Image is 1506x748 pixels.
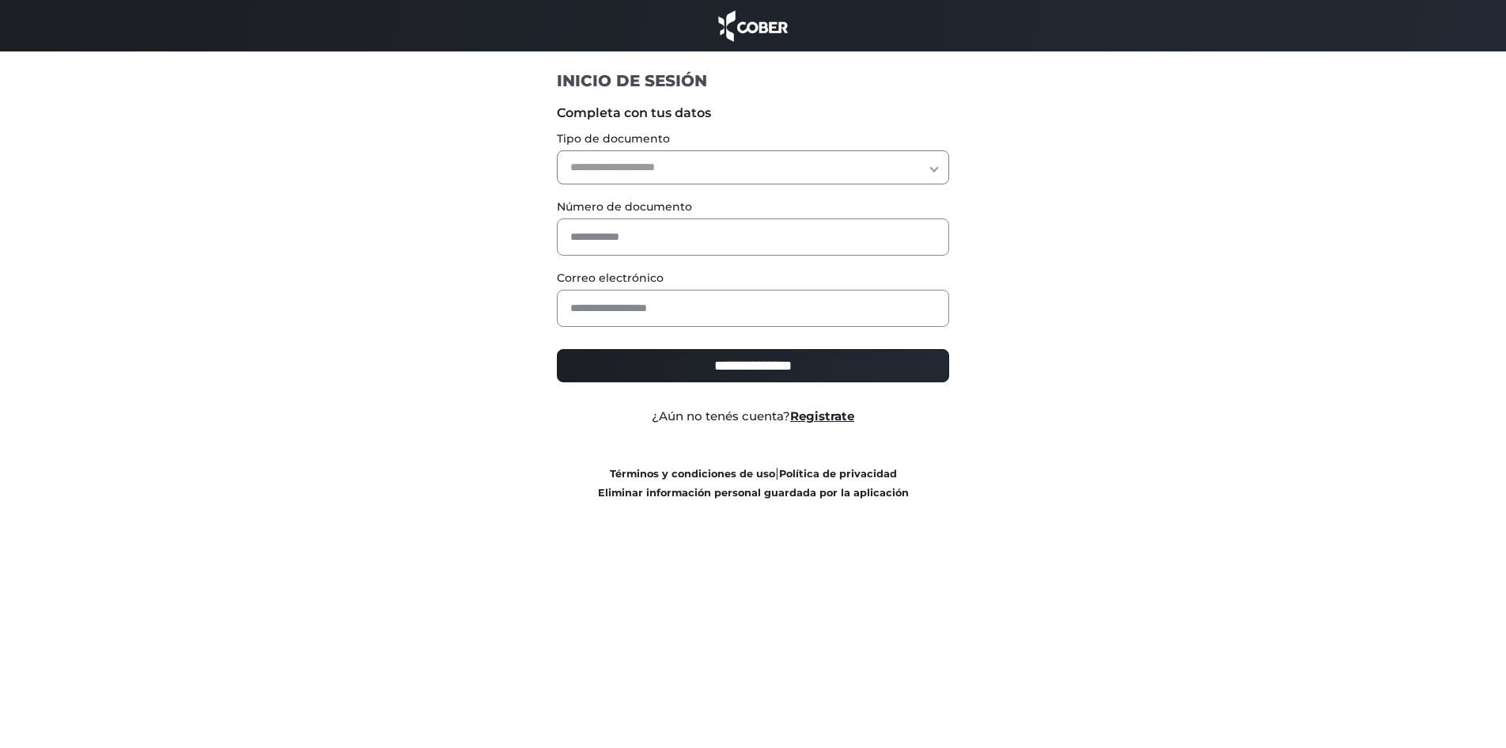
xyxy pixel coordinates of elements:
label: Correo electrónico [557,270,950,287]
a: Términos y condiciones de uso [610,468,775,480]
label: Tipo de documento [557,131,950,147]
a: Registrate [790,408,854,423]
label: Completa con tus datos [557,104,950,123]
div: ¿Aún no tenés cuenta? [545,408,962,426]
img: cober_marca.png [714,8,792,44]
label: Número de documento [557,199,950,215]
div: | [545,464,962,502]
a: Política de privacidad [779,468,897,480]
a: Eliminar información personal guardada por la aplicación [598,487,909,499]
h1: INICIO DE SESIÓN [557,70,950,91]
